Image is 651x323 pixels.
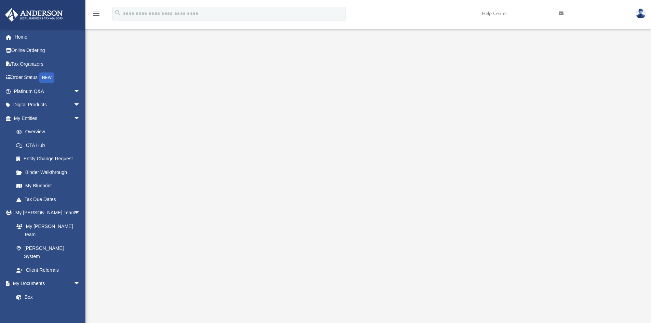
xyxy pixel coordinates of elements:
a: Client Referrals [10,263,87,277]
a: My [PERSON_NAME] Teamarrow_drop_down [5,206,87,220]
a: Digital Productsarrow_drop_down [5,98,91,112]
a: Online Ordering [5,44,91,57]
a: Overview [10,125,91,139]
a: Tax Due Dates [10,192,91,206]
span: arrow_drop_down [73,277,87,291]
div: NEW [39,72,54,83]
a: Order StatusNEW [5,71,91,85]
img: Anderson Advisors Platinum Portal [3,8,65,22]
span: arrow_drop_down [73,98,87,112]
a: Box [10,290,84,304]
a: CTA Hub [10,138,91,152]
a: Platinum Q&Aarrow_drop_down [5,84,91,98]
i: search [114,9,122,17]
a: menu [92,13,100,18]
a: My Entitiesarrow_drop_down [5,111,91,125]
a: Binder Walkthrough [10,165,91,179]
a: My [PERSON_NAME] Team [10,219,84,241]
a: [PERSON_NAME] System [10,241,87,263]
i: menu [92,10,100,18]
img: User Pic [636,9,646,18]
a: My Blueprint [10,179,87,193]
a: Tax Organizers [5,57,91,71]
span: arrow_drop_down [73,206,87,220]
span: arrow_drop_down [73,111,87,125]
a: My Documentsarrow_drop_down [5,277,87,291]
a: Home [5,30,91,44]
span: arrow_drop_down [73,84,87,98]
a: Entity Change Request [10,152,91,166]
